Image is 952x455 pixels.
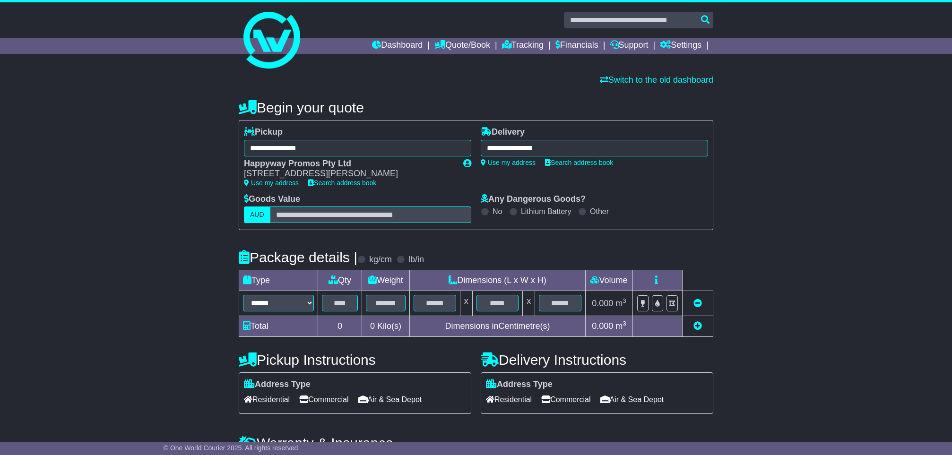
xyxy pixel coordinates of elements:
[600,392,664,407] span: Air & Sea Depot
[362,316,410,337] td: Kilo(s)
[318,316,362,337] td: 0
[493,207,502,216] label: No
[600,75,713,85] a: Switch to the old dashboard
[660,38,701,54] a: Settings
[592,299,613,308] span: 0.000
[541,392,590,407] span: Commercial
[623,297,626,304] sup: 3
[409,270,585,291] td: Dimensions (L x W x H)
[693,321,702,331] a: Add new item
[239,316,318,337] td: Total
[592,321,613,331] span: 0.000
[486,392,532,407] span: Residential
[362,270,410,291] td: Weight
[481,352,713,368] h4: Delivery Instructions
[615,321,626,331] span: m
[370,321,375,331] span: 0
[590,207,609,216] label: Other
[244,194,300,205] label: Goods Value
[555,38,598,54] a: Financials
[308,179,376,187] a: Search address book
[460,291,472,316] td: x
[239,100,713,115] h4: Begin your quote
[623,320,626,327] sup: 3
[523,291,535,316] td: x
[615,299,626,308] span: m
[585,270,632,291] td: Volume
[244,127,283,137] label: Pickup
[239,249,357,265] h4: Package details |
[299,392,348,407] span: Commercial
[358,392,422,407] span: Air & Sea Depot
[369,255,392,265] label: kg/cm
[244,169,454,179] div: [STREET_ADDRESS][PERSON_NAME]
[545,159,613,166] a: Search address book
[481,159,536,166] a: Use my address
[318,270,362,291] td: Qty
[693,299,702,308] a: Remove this item
[244,206,270,223] label: AUD
[486,379,553,390] label: Address Type
[408,255,424,265] label: lb/in
[481,194,586,205] label: Any Dangerous Goods?
[434,38,490,54] a: Quote/Book
[372,38,423,54] a: Dashboard
[239,435,713,451] h4: Warranty & Insurance
[239,352,471,368] h4: Pickup Instructions
[610,38,649,54] a: Support
[244,379,311,390] label: Address Type
[164,444,300,452] span: © One World Courier 2025. All rights reserved.
[481,127,525,137] label: Delivery
[239,270,318,291] td: Type
[244,392,290,407] span: Residential
[502,38,544,54] a: Tracking
[409,316,585,337] td: Dimensions in Centimetre(s)
[244,159,454,169] div: Happyway Promos Pty Ltd
[244,179,299,187] a: Use my address
[521,207,571,216] label: Lithium Battery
